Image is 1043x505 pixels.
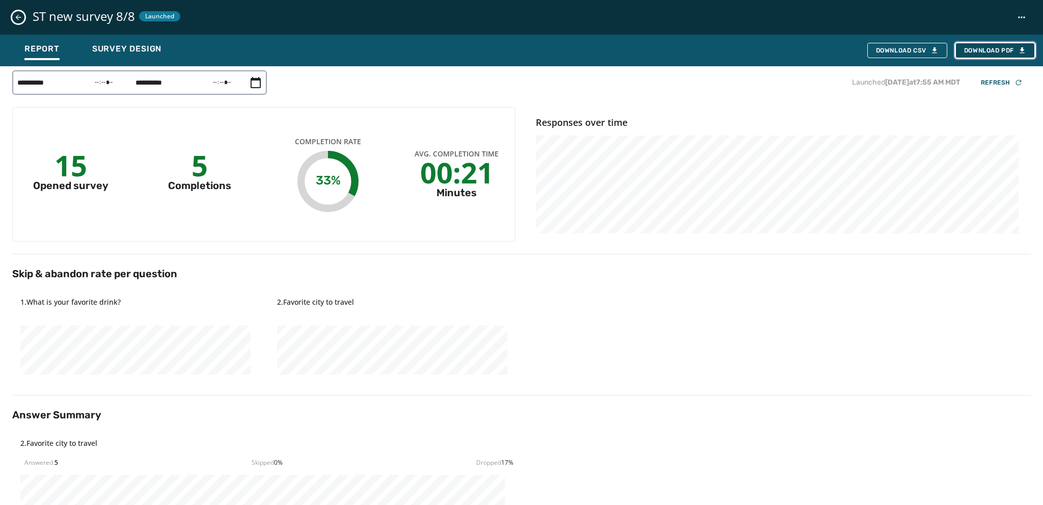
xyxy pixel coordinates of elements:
[415,149,499,159] span: Avg. Completion Time
[33,178,108,193] div: Opened survey
[955,43,1035,58] button: Download PDF
[54,458,58,467] span: 5
[973,75,1031,90] button: Refresh
[168,178,231,193] div: Completions
[191,156,208,174] div: 5
[12,267,1031,281] h2: Skip & abandon rate per question
[145,12,174,20] span: Launched
[16,39,68,62] button: Report
[852,77,960,88] p: Launched
[252,459,283,467] div: Skipped
[12,408,1031,422] h2: Answer Summary
[24,44,60,54] span: Report
[501,458,513,467] span: 17 %
[54,156,87,174] div: 15
[885,78,960,87] span: [DATE] at 7:55 AM MDT
[20,297,253,317] h4: 1 . What is your favorite drink?
[274,458,283,467] span: 0 %
[84,39,170,62] button: Survey Design
[24,459,58,467] div: Answered:
[981,78,1023,87] div: Refresh
[295,137,361,147] span: Completion Rate
[420,163,493,181] div: 00:21
[92,44,161,54] span: Survey Design
[536,115,1023,129] h4: Responses over time
[867,43,947,58] button: Download CSV
[20,438,97,459] h4: 2 . Favorite city to travel
[1012,8,1031,26] button: ST new survey 8/8 action menu
[436,185,477,200] div: Minutes
[964,46,1026,55] span: Download PDF
[316,173,341,188] text: 33%
[476,459,513,467] div: Dropped
[876,46,939,55] div: Download CSV
[277,297,509,317] h4: 2 . Favorite city to travel
[33,8,135,24] span: ST new survey 8/8
[8,8,332,19] body: Rich Text Area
